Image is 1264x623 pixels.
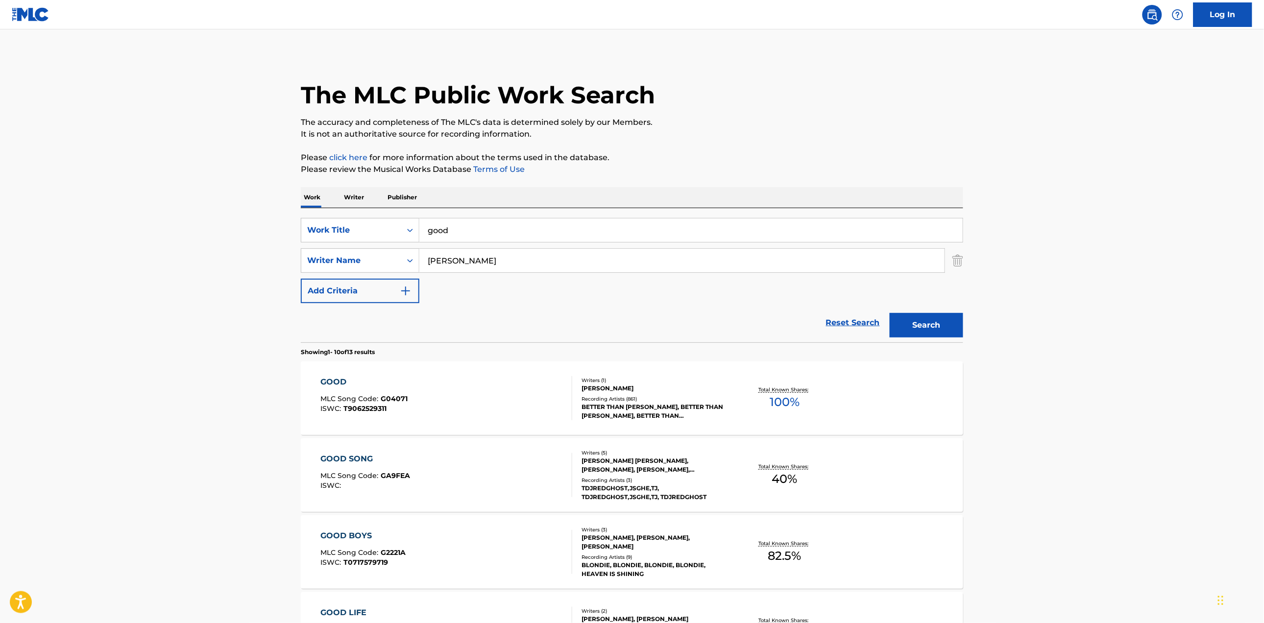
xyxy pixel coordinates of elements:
[768,547,802,565] span: 82.5 %
[344,404,387,413] span: T9062529311
[301,187,323,208] p: Work
[582,403,729,420] div: BETTER THAN [PERSON_NAME], BETTER THAN [PERSON_NAME], BETTER THAN [PERSON_NAME], BETTER THAN EZRA...
[758,540,811,547] p: Total Known Shares:
[582,526,729,533] div: Writers ( 3 )
[301,348,375,357] p: Showing 1 - 10 of 13 results
[770,393,800,411] span: 100 %
[321,376,408,388] div: GOOD
[301,152,963,164] p: Please for more information about the terms used in the database.
[890,313,963,337] button: Search
[321,607,411,619] div: GOOD LIFE
[582,377,729,384] div: Writers ( 1 )
[582,607,729,615] div: Writers ( 2 )
[471,165,525,174] a: Terms of Use
[772,470,798,488] span: 40 %
[385,187,420,208] p: Publisher
[582,456,729,474] div: [PERSON_NAME] [PERSON_NAME], [PERSON_NAME], [PERSON_NAME], [PERSON_NAME], [PERSON_NAME] [PERSON_N...
[582,484,729,502] div: TDJREDGHOST,JSGHE,TJ, TDJREDGHOST,JSGHE,TJ, TDJREDGHOST
[301,515,963,589] a: GOOD BOYSMLC Song Code:G2221AISWC:T0717579719Writers (3)[PERSON_NAME], [PERSON_NAME], [PERSON_NAM...
[321,471,381,480] span: MLC Song Code :
[582,553,729,561] div: Recording Artists ( 9 )
[321,558,344,567] span: ISWC :
[307,255,395,266] div: Writer Name
[1146,9,1158,21] img: search
[381,471,411,480] span: GA9FEA
[321,453,411,465] div: GOOD SONG
[582,449,729,456] div: Writers ( 5 )
[1215,576,1264,623] iframe: Chat Widget
[400,285,412,297] img: 9d2ae6d4665cec9f34b9.svg
[381,394,408,403] span: G04071
[1168,5,1188,24] div: Help
[582,533,729,551] div: [PERSON_NAME], [PERSON_NAME], [PERSON_NAME]
[301,438,963,512] a: GOOD SONGMLC Song Code:GA9FEAISWC:Writers (5)[PERSON_NAME] [PERSON_NAME], [PERSON_NAME], [PERSON_...
[758,386,811,393] p: Total Known Shares:
[952,248,963,273] img: Delete Criterion
[301,128,963,140] p: It is not an authoritative source for recording information.
[1193,2,1252,27] a: Log In
[301,218,963,342] form: Search Form
[582,477,729,484] div: Recording Artists ( 3 )
[301,164,963,175] p: Please review the Musical Works Database
[1142,5,1162,24] a: Public Search
[582,561,729,578] div: BLONDIE, BLONDIE, BLONDIE, BLONDIE, HEAVEN IS SHINING
[307,224,395,236] div: Work Title
[821,312,885,334] a: Reset Search
[12,7,49,22] img: MLC Logo
[321,530,406,542] div: GOOD BOYS
[301,279,419,303] button: Add Criteria
[301,117,963,128] p: The accuracy and completeness of The MLC's data is determined solely by our Members.
[1218,586,1224,615] div: Drag
[381,548,406,557] span: G2221A
[341,187,367,208] p: Writer
[321,404,344,413] span: ISWC :
[758,463,811,470] p: Total Known Shares:
[321,394,381,403] span: MLC Song Code :
[344,558,389,567] span: T0717579719
[329,153,367,162] a: click here
[321,548,381,557] span: MLC Song Code :
[1172,9,1184,21] img: help
[321,481,344,490] span: ISWC :
[582,384,729,393] div: [PERSON_NAME]
[582,395,729,403] div: Recording Artists ( 861 )
[301,80,655,110] h1: The MLC Public Work Search
[301,361,963,435] a: GOODMLC Song Code:G04071ISWC:T9062529311Writers (1)[PERSON_NAME]Recording Artists (861)BETTER THA...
